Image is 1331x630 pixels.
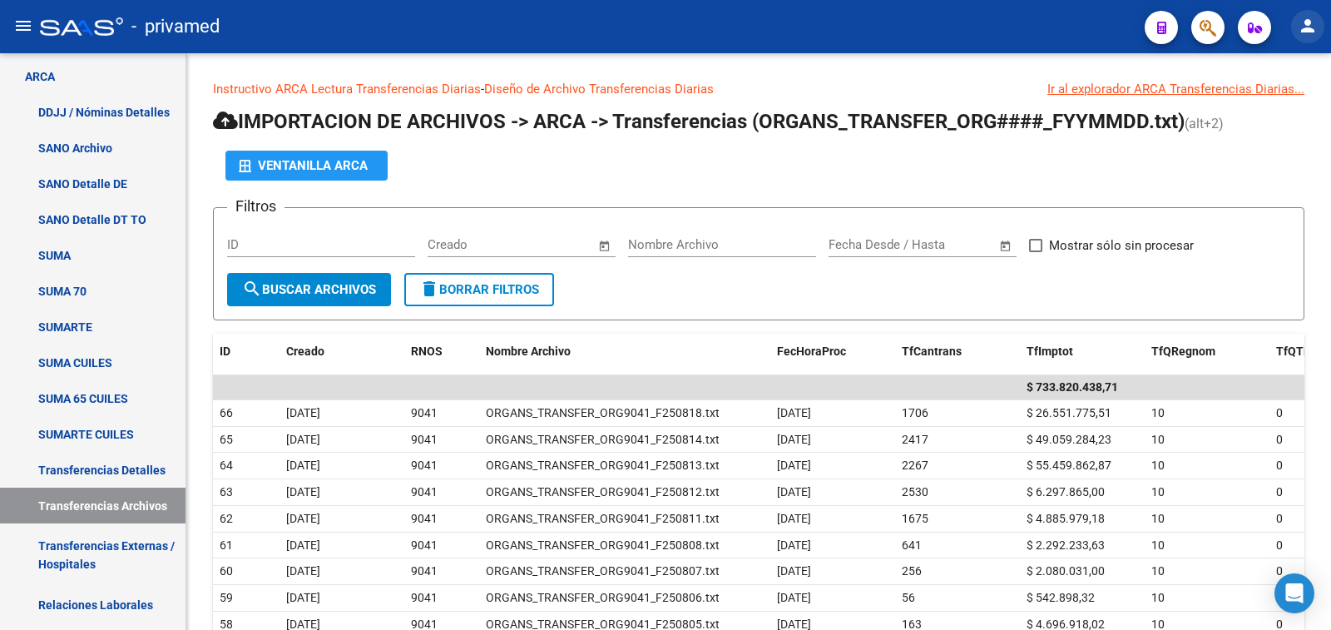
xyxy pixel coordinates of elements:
[1049,236,1194,255] span: Mostrar sólo sin procesar
[895,334,1020,370] datatable-header-cell: TfCantrans
[1027,564,1105,578] span: $ 2.080.031,00
[411,406,438,419] span: 9041
[486,591,720,604] span: ORGANS_TRANSFER_ORG9041_F250806.txt
[777,538,811,552] span: [DATE]
[220,345,230,358] span: ID
[404,273,554,306] button: Borrar Filtros
[1151,459,1165,472] span: 10
[997,236,1016,255] button: Open calendar
[411,459,438,472] span: 9041
[220,512,233,525] span: 62
[213,334,280,370] datatable-header-cell: ID
[777,485,811,499] span: [DATE]
[1151,512,1165,525] span: 10
[829,237,883,252] input: Start date
[486,345,571,358] span: Nombre Archivo
[220,591,233,604] span: 59
[1027,512,1105,525] span: $ 4.885.979,18
[1151,591,1165,604] span: 10
[1274,573,1314,613] div: Open Intercom Messenger
[286,564,320,578] span: [DATE]
[486,512,720,525] span: ORGANS_TRANSFER_ORG9041_F250811.txt
[1027,485,1105,499] span: $ 6.297.865,00
[902,564,922,578] span: 256
[1151,485,1165,499] span: 10
[1151,538,1165,552] span: 10
[220,433,233,446] span: 65
[280,334,404,370] datatable-header-cell: Creado
[286,485,320,499] span: [DATE]
[220,564,233,578] span: 60
[1151,345,1215,358] span: TfQRegnom
[486,538,720,552] span: ORGANS_TRANSFER_ORG9041_F250808.txt
[411,485,438,499] span: 9041
[286,345,324,358] span: Creado
[286,591,320,604] span: [DATE]
[497,237,577,252] input: End date
[1047,80,1304,98] div: Ir al explorador ARCA Transferencias Diarias...
[484,82,714,97] a: Diseño de Archivo Transferencias Diarias
[419,282,539,297] span: Borrar Filtros
[1145,334,1269,370] datatable-header-cell: TfQRegnom
[777,564,811,578] span: [DATE]
[902,433,928,446] span: 2417
[1027,538,1105,552] span: $ 2.292.233,63
[220,459,233,472] span: 64
[902,538,922,552] span: 641
[486,564,720,578] span: ORGANS_TRANSFER_ORG9041_F250807.txt
[411,345,443,358] span: RNOS
[902,459,928,472] span: 2267
[1020,334,1145,370] datatable-header-cell: TfImptot
[1027,433,1111,446] span: $ 49.059.284,23
[1027,459,1111,472] span: $ 55.459.862,87
[411,564,438,578] span: 9041
[777,512,811,525] span: [DATE]
[242,282,376,297] span: Buscar Archivos
[486,459,720,472] span: ORGANS_TRANSFER_ORG9041_F250813.txt
[479,334,770,370] datatable-header-cell: Nombre Archivo
[411,591,438,604] span: 9041
[225,151,388,181] button: Ventanilla ARCA
[486,485,720,499] span: ORGANS_TRANSFER_ORG9041_F250812.txt
[1276,459,1283,472] span: 0
[220,406,233,419] span: 66
[411,433,438,446] span: 9041
[131,8,220,45] span: - privamed
[902,345,962,358] span: TfCantrans
[1276,512,1283,525] span: 0
[902,485,928,499] span: 2530
[1185,116,1224,131] span: (alt+2)
[428,237,482,252] input: Start date
[1276,538,1283,552] span: 0
[242,279,262,299] mat-icon: search
[770,334,895,370] datatable-header-cell: FecHoraProc
[213,110,1185,133] span: IMPORTACION DE ARCHIVOS -> ARCA -> Transferencias (ORGANS_TRANSFER_ORG####_FYYMMDD.txt)
[902,512,928,525] span: 1675
[1027,345,1073,358] span: TfImptot
[1027,591,1095,604] span: $ 542.898,32
[777,459,811,472] span: [DATE]
[902,591,915,604] span: 56
[1151,564,1165,578] span: 10
[286,433,320,446] span: [DATE]
[286,538,320,552] span: [DATE]
[1151,433,1165,446] span: 10
[902,406,928,419] span: 1706
[286,512,320,525] span: [DATE]
[1276,406,1283,419] span: 0
[1298,16,1318,36] mat-icon: person
[411,538,438,552] span: 9041
[777,345,846,358] span: FecHoraProc
[227,195,285,218] h3: Filtros
[286,459,320,472] span: [DATE]
[1027,406,1111,419] span: $ 26.551.775,51
[1276,564,1283,578] span: 0
[486,406,720,419] span: ORGANS_TRANSFER_ORG9041_F250818.txt
[286,406,320,419] span: [DATE]
[777,406,811,419] span: [DATE]
[777,433,811,446] span: [DATE]
[404,334,479,370] datatable-header-cell: RNOS
[411,512,438,525] span: 9041
[220,485,233,499] span: 63
[777,591,811,604] span: [DATE]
